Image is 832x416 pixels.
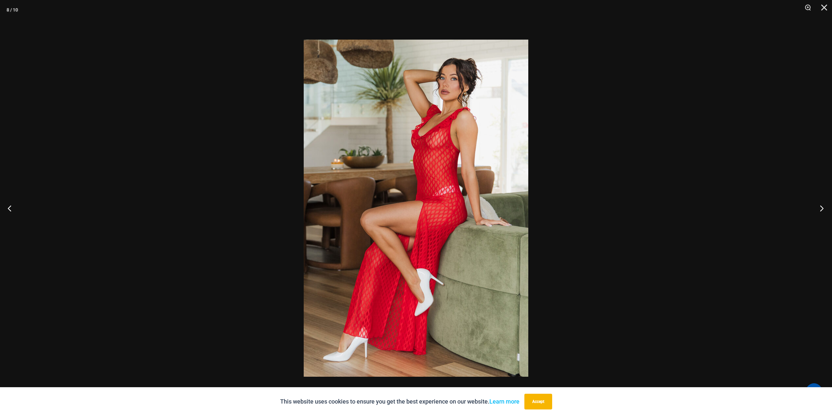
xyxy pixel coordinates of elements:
button: Next [807,192,832,225]
a: Learn more [489,398,519,405]
button: Accept [524,394,552,409]
img: Sometimes Red 587 Dress 08 [304,40,528,377]
p: This website uses cookies to ensure you get the best experience on our website. [280,397,519,407]
div: 8 / 10 [7,5,18,15]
